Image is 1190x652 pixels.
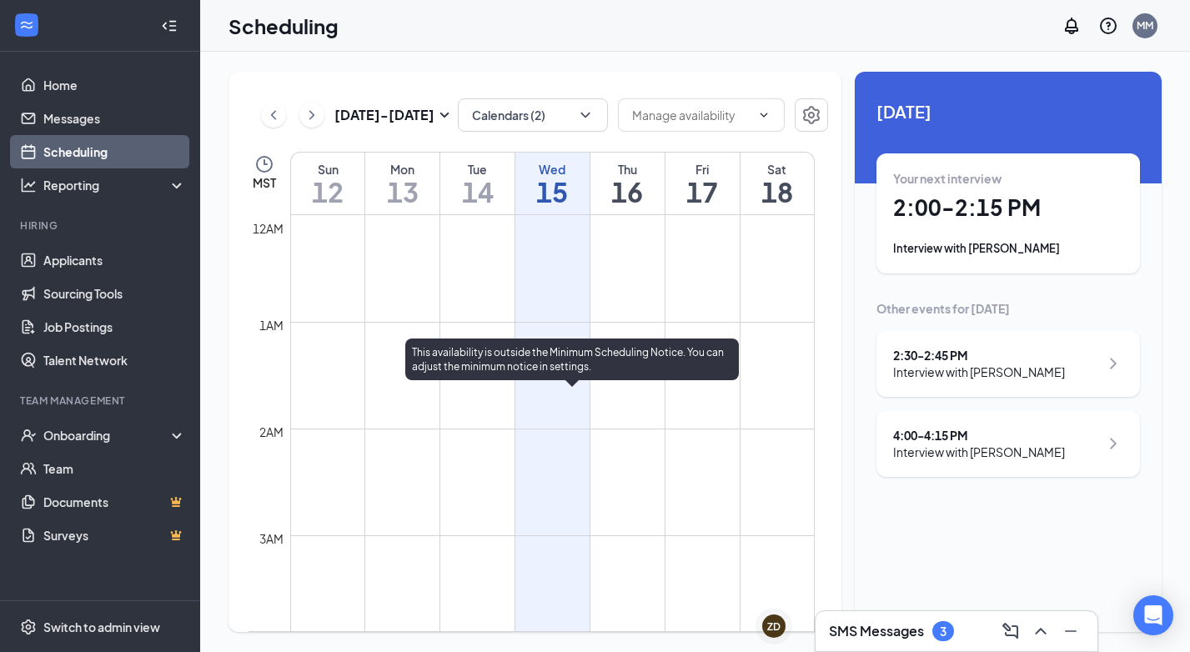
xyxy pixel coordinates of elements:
a: October 15, 2025 [515,153,590,214]
div: Mon [365,161,439,178]
svg: ComposeMessage [1001,621,1021,641]
svg: SmallChevronDown [434,105,454,125]
a: October 12, 2025 [291,153,364,214]
div: Interview with [PERSON_NAME] [893,240,1123,257]
div: 2:30 - 2:45 PM [893,347,1065,364]
a: October 13, 2025 [365,153,439,214]
span: [DATE] [876,98,1140,124]
a: Talent Network [43,344,186,377]
a: October 18, 2025 [741,153,814,214]
button: Calendars (2)ChevronDown [458,98,608,132]
h1: 12 [291,178,364,206]
svg: UserCheck [20,427,37,444]
div: Your next interview [893,170,1123,187]
a: Messages [43,102,186,135]
span: MST [253,174,276,191]
svg: ChevronUp [1031,621,1051,641]
h1: 18 [741,178,814,206]
h1: 2:00 - 2:15 PM [893,193,1123,222]
svg: Notifications [1062,16,1082,36]
input: Manage availability [632,106,751,124]
div: Other events for [DATE] [876,300,1140,317]
div: Sun [291,161,364,178]
svg: Analysis [20,177,37,193]
svg: ChevronDown [757,108,771,122]
h3: [DATE] - [DATE] [334,106,434,124]
svg: ChevronRight [1103,354,1123,374]
h3: SMS Messages [829,622,924,640]
div: 1am [256,316,287,334]
div: Interview with [PERSON_NAME] [893,364,1065,380]
div: Open Intercom Messenger [1133,595,1173,635]
svg: Clock [254,154,274,174]
h1: 17 [665,178,740,206]
div: MM [1137,18,1153,33]
svg: Minimize [1061,621,1081,641]
a: October 16, 2025 [590,153,665,214]
a: DocumentsCrown [43,485,186,519]
div: 4:00 - 4:15 PM [893,427,1065,444]
a: Sourcing Tools [43,277,186,310]
a: Applicants [43,243,186,277]
svg: WorkstreamLogo [18,17,35,33]
h1: 13 [365,178,439,206]
a: October 14, 2025 [440,153,515,214]
div: 3 [940,624,946,639]
div: Tue [440,161,515,178]
div: Onboarding [43,427,172,444]
svg: Collapse [161,18,178,34]
div: 2am [256,423,287,441]
button: ChevronLeft [261,103,286,128]
svg: ChevronLeft [265,105,282,125]
svg: ChevronDown [577,107,594,123]
a: Job Postings [43,310,186,344]
svg: QuestionInfo [1098,16,1118,36]
a: Home [43,68,186,102]
svg: ChevronRight [1103,434,1123,454]
div: 12am [249,219,287,238]
div: Interview with [PERSON_NAME] [893,444,1065,460]
svg: Settings [801,105,821,125]
div: Fri [665,161,740,178]
h1: 16 [590,178,665,206]
button: ChevronRight [299,103,324,128]
a: October 17, 2025 [665,153,740,214]
h1: 15 [515,178,590,206]
h1: 14 [440,178,515,206]
div: Hiring [20,218,183,233]
svg: Settings [20,619,37,635]
button: Settings [795,98,828,132]
a: Scheduling [43,135,186,168]
div: Sat [741,161,814,178]
svg: ChevronRight [304,105,320,125]
button: ComposeMessage [997,618,1024,644]
div: Team Management [20,394,183,408]
button: Minimize [1057,618,1084,644]
h1: Scheduling [228,12,339,40]
div: Reporting [43,177,187,193]
div: ZD [767,619,781,634]
div: Wed [515,161,590,178]
button: ChevronUp [1027,618,1054,644]
div: 3am [256,529,287,548]
a: SurveysCrown [43,519,186,552]
div: Switch to admin view [43,619,160,635]
div: This availability is outside the Minimum Scheduling Notice. You can adjust the minimum notice in ... [405,339,739,380]
div: Thu [590,161,665,178]
a: Team [43,452,186,485]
